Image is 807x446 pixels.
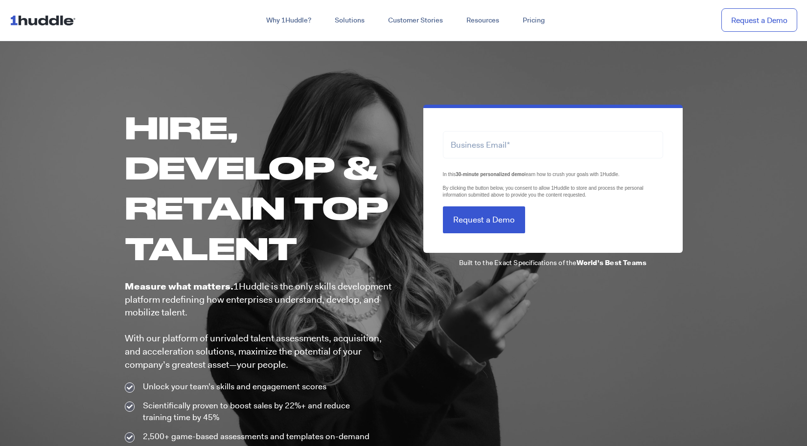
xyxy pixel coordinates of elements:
b: World's Best Teams [576,258,647,267]
h1: Hire, Develop & Retain Top Talent [125,107,394,268]
a: Customer Stories [376,12,455,29]
span: In this learn how to crush your goals with 1Huddle. By clicking the button below, you consent to ... [443,172,644,198]
a: Pricing [511,12,556,29]
input: Request a Demo [443,206,525,233]
a: Why 1Huddle? [254,12,323,29]
span: Unlock your team’s skills and engagement scores [140,381,326,393]
a: Solutions [323,12,376,29]
span: Scientifically proven to boost sales by 22%+ and reduce training time by 45% [140,400,379,424]
a: Resources [455,12,511,29]
span: 2,500+ game-based assessments and templates on-demand [140,431,369,443]
b: Measure what matters. [125,280,233,292]
p: 1Huddle is the only skills development platform redefining how enterprises understand, develop, a... [125,280,394,371]
input: Business Email* [443,131,663,158]
img: ... [10,11,80,29]
strong: 30-minute personalized demo [456,172,525,177]
p: Built to the Exact Specifications of the [423,258,683,268]
a: Request a Demo [721,8,797,32]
